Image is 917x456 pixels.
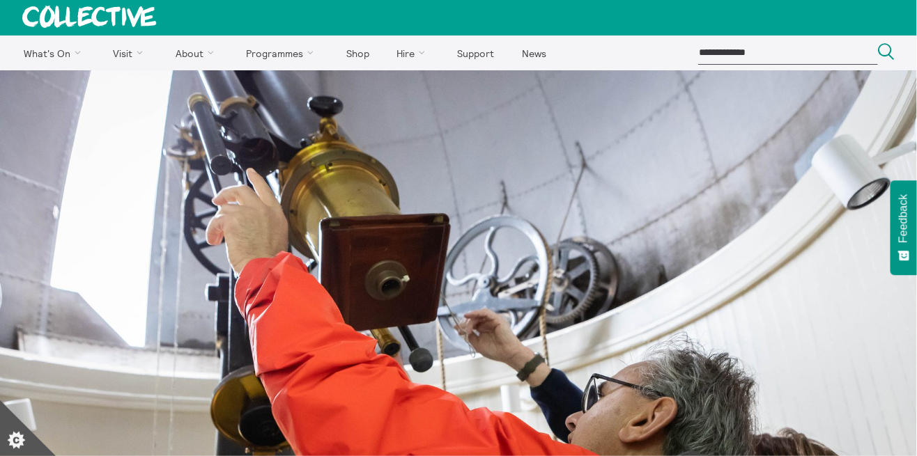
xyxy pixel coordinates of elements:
a: Programmes [234,36,332,70]
a: Support [445,36,507,70]
a: What's On [11,36,98,70]
a: Hire [385,36,443,70]
a: Shop [334,36,381,70]
span: Feedback [897,194,910,243]
a: Visit [101,36,161,70]
button: Feedback - Show survey [891,180,917,275]
a: About [163,36,231,70]
a: News [509,36,558,70]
